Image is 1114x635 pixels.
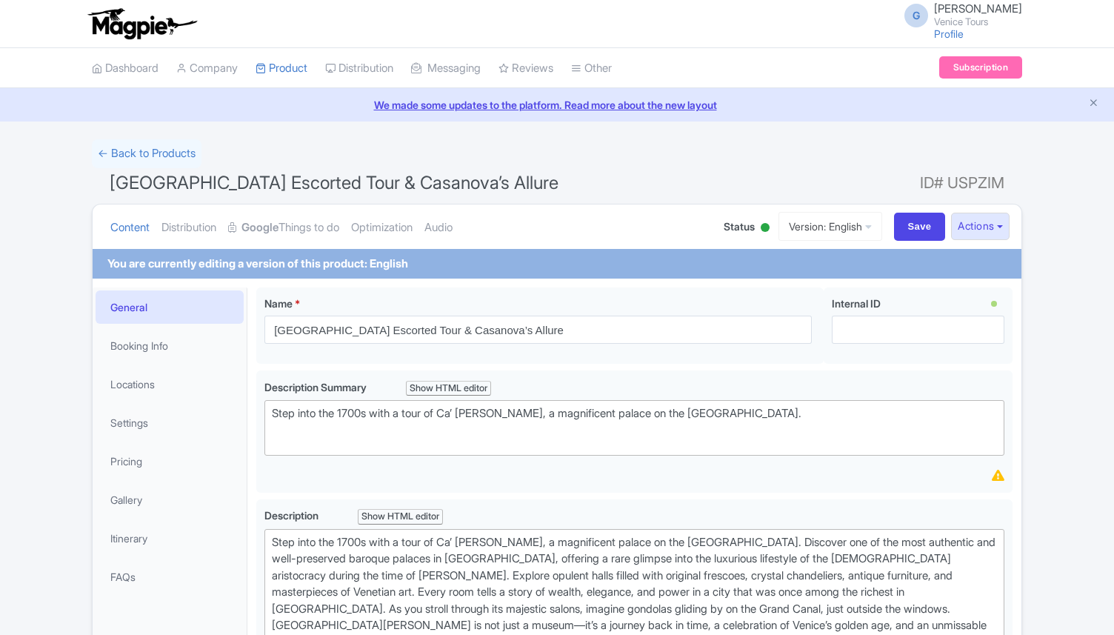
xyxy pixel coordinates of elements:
[406,381,491,396] div: Show HTML editor
[934,17,1022,27] small: Venice Tours
[96,560,244,594] a: FAQs
[84,7,199,40] img: logo-ab69f6fb50320c5b225c76a69d11143b.png
[951,213,1010,240] button: Actions
[161,205,216,251] a: Distribution
[571,48,612,89] a: Other
[264,297,293,310] span: Name
[96,329,244,362] a: Booking Info
[424,205,453,251] a: Audio
[264,509,321,522] span: Description
[934,27,964,40] a: Profile
[920,168,1004,198] span: ID# USPZIM
[778,212,882,241] a: Version: English
[96,290,244,324] a: General
[241,219,278,236] strong: Google
[358,509,443,525] div: Show HTML editor
[9,97,1105,113] a: We made some updates to the platform. Read more about the new layout
[92,139,201,168] a: ← Back to Products
[96,522,244,555] a: Itinerary
[110,205,150,251] a: Content
[411,48,481,89] a: Messaging
[325,48,393,89] a: Distribution
[894,213,946,241] input: Save
[724,219,755,234] span: Status
[96,406,244,439] a: Settings
[107,256,408,273] div: You are currently editing a version of this product: English
[176,48,238,89] a: Company
[904,4,928,27] span: G
[758,217,773,240] div: Active
[264,381,369,393] span: Description Summary
[832,297,881,310] span: Internal ID
[895,3,1022,27] a: G [PERSON_NAME] Venice Tours
[96,483,244,516] a: Gallery
[256,48,307,89] a: Product
[96,445,244,478] a: Pricing
[934,1,1022,16] span: [PERSON_NAME]
[96,368,244,401] a: Locations
[272,405,997,439] div: Step into the 1700s with a tour of Ca’ [PERSON_NAME], a magnificent palace on the [GEOGRAPHIC_DATA].
[939,56,1022,79] a: Subscription
[228,205,339,251] a: GoogleThings to do
[110,172,558,193] span: [GEOGRAPHIC_DATA] Escorted Tour & Casanova’s Allure
[1088,96,1099,113] button: Close announcement
[498,48,553,89] a: Reviews
[92,48,159,89] a: Dashboard
[351,205,413,251] a: Optimization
